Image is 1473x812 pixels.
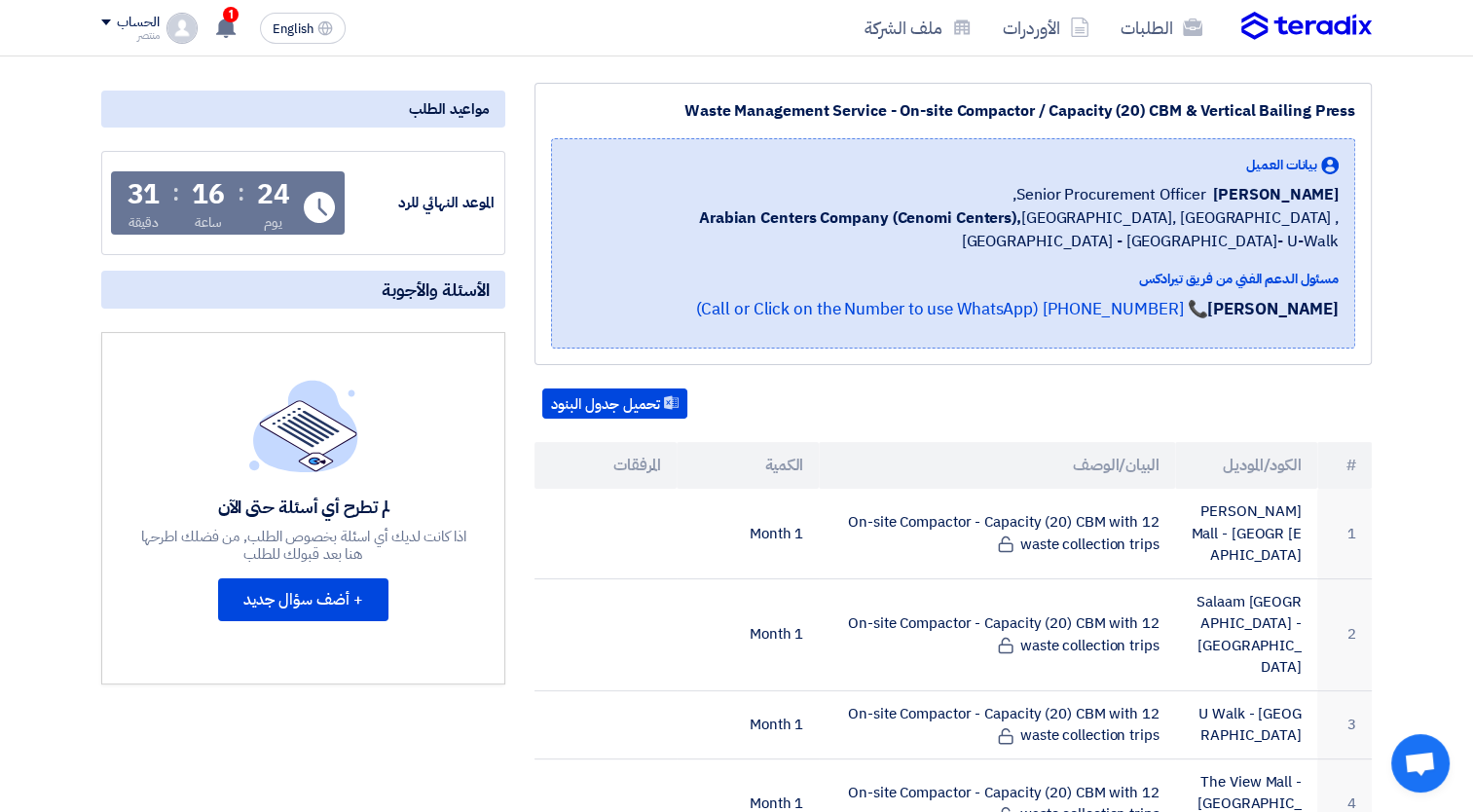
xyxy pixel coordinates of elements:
div: : [172,175,179,210]
div: 16 [192,181,225,208]
div: مواعيد الطلب [101,91,505,128]
img: empty_state_list.svg [249,380,358,471]
div: Open chat [1391,734,1450,793]
td: On-site Compactor - Capacity (20) CBM with 12 waste collection trips [819,578,1174,690]
b: Arabian Centers Company (Cenomi Centers), [699,206,1021,230]
th: الكود/الموديل [1175,442,1317,489]
div: مسئول الدعم الفني من فريق تيرادكس [568,269,1339,289]
div: Waste Management Service - On-site Compactor / Capacity (20) CBM & Vertical Bailing Press [551,99,1355,123]
th: المرفقات [534,442,677,489]
th: # [1317,442,1372,489]
td: 1 Month [677,578,819,690]
a: الأوردرات [987,5,1105,51]
td: 2 [1317,578,1372,690]
div: دقيقة [129,212,159,233]
span: الأسئلة والأجوبة [382,278,490,301]
td: 1 [1317,489,1372,578]
div: الموعد النهائي للرد [349,192,495,214]
img: profile_test.png [166,13,198,44]
td: 3 [1317,690,1372,758]
a: 📞 [PHONE_NUMBER] (Call or Click on the Number to use WhatsApp) [695,297,1207,321]
span: English [273,22,313,36]
td: [PERSON_NAME] Mall - [GEOGRAPHIC_DATA] [1175,489,1317,578]
button: + أضف سؤال جديد [218,578,388,621]
div: الحساب [117,15,159,31]
div: اذا كانت لديك أي اسئلة بخصوص الطلب, من فضلك اطرحها هنا بعد قبولك للطلب [138,528,469,563]
div: 24 [257,181,290,208]
strong: [PERSON_NAME] [1207,297,1339,321]
div: ساعة [195,212,223,233]
span: 1 [223,7,239,22]
th: الكمية [677,442,819,489]
div: منتصر [101,30,159,41]
td: 1 Month [677,690,819,758]
button: تحميل جدول البنود [542,388,687,420]
td: On-site Compactor - Capacity (20) CBM with 12 waste collection trips [819,690,1174,758]
button: English [260,13,346,44]
td: 1 Month [677,489,819,578]
img: Teradix logo [1241,12,1372,41]
div: 31 [128,181,161,208]
span: [PERSON_NAME] [1213,183,1339,206]
a: الطلبات [1105,5,1218,51]
td: Salaam [GEOGRAPHIC_DATA] - [GEOGRAPHIC_DATA] [1175,578,1317,690]
span: [GEOGRAPHIC_DATA], [GEOGRAPHIC_DATA] ,[GEOGRAPHIC_DATA] - [GEOGRAPHIC_DATA]- U-Walk [568,206,1339,253]
td: On-site Compactor - Capacity (20) CBM with 12 waste collection trips [819,489,1174,578]
div: : [238,175,244,210]
span: Senior Procurement Officer, [1013,183,1205,206]
th: البيان/الوصف [819,442,1174,489]
span: بيانات العميل [1246,155,1317,175]
a: ملف الشركة [849,5,987,51]
div: يوم [264,212,282,233]
div: لم تطرح أي أسئلة حتى الآن [138,496,469,518]
td: U Walk - [GEOGRAPHIC_DATA] [1175,690,1317,758]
